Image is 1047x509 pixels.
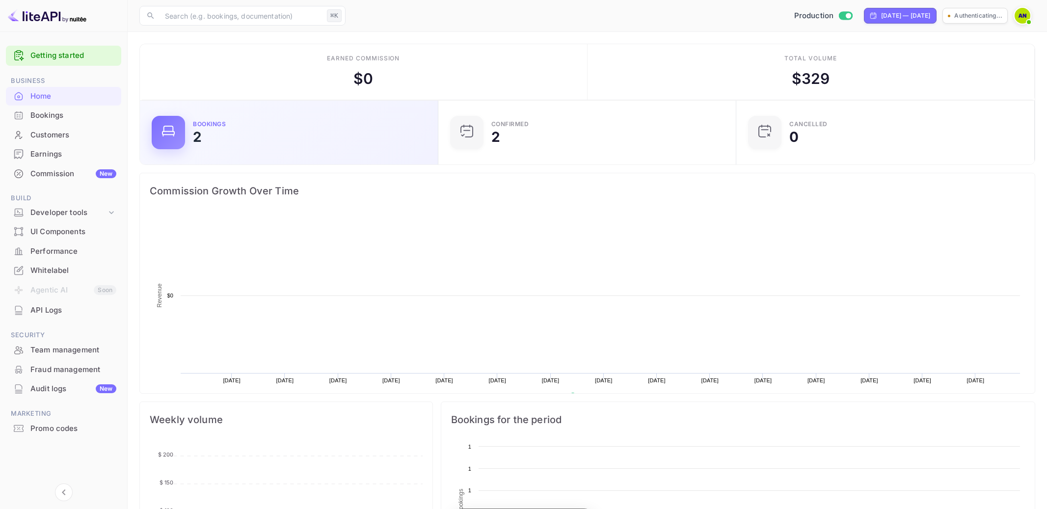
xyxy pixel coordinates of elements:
div: Getting started [6,46,121,66]
div: Performance [6,242,121,261]
div: Team management [30,345,116,356]
span: Business [6,76,121,86]
text: Revenue [156,283,163,307]
text: [DATE] [913,377,931,383]
div: New [96,169,116,178]
a: Fraud management [6,360,121,378]
input: Search (e.g. bookings, documentation) [159,6,323,26]
a: Whitelabel [6,261,121,279]
div: CANCELLED [789,121,828,127]
div: Fraud management [30,364,116,375]
text: [DATE] [701,377,719,383]
div: Bookings [6,106,121,125]
a: Bookings [6,106,121,124]
div: Earned commission [327,54,400,63]
div: Commission [30,168,116,180]
text: [DATE] [860,377,878,383]
div: Developer tools [6,204,121,221]
text: [DATE] [223,377,241,383]
text: [DATE] [967,377,985,383]
div: New [96,384,116,393]
div: Bookings [193,121,226,127]
a: Customers [6,126,121,144]
tspan: $ 200 [158,451,174,458]
img: Abdelrahman Nasef [1015,8,1030,24]
img: LiteAPI logo [8,8,86,24]
a: Getting started [30,50,116,61]
text: [DATE] [329,377,347,383]
div: Performance [30,246,116,257]
div: Audit logs [30,383,116,395]
span: Production [794,10,834,22]
div: Fraud management [6,360,121,379]
div: [DATE] — [DATE] [881,11,930,20]
div: $ 0 [353,68,373,90]
div: Whitelabel [30,265,116,276]
div: Confirmed [491,121,529,127]
a: UI Components [6,222,121,241]
text: $0 [167,293,173,298]
div: Bookings [30,110,116,121]
text: [DATE] [648,377,666,383]
text: 1 [468,487,471,493]
div: 0 [789,130,799,144]
text: 1 [468,466,471,472]
text: Revenue [579,393,604,400]
text: [DATE] [754,377,772,383]
div: Home [6,87,121,106]
div: Earnings [30,149,116,160]
a: CommissionNew [6,164,121,183]
text: 1 [468,444,471,450]
span: Commission Growth Over Time [150,183,1025,199]
div: UI Components [30,226,116,238]
div: API Logs [30,305,116,316]
text: [DATE] [276,377,294,383]
div: Team management [6,341,121,360]
div: Audit logsNew [6,379,121,399]
text: [DATE] [807,377,825,383]
a: API Logs [6,301,121,319]
span: Weekly volume [150,412,423,428]
text: [DATE] [382,377,400,383]
div: Customers [6,126,121,145]
span: Marketing [6,408,121,419]
div: 2 [193,130,202,144]
a: Performance [6,242,121,260]
div: Earnings [6,145,121,164]
div: Home [30,91,116,102]
a: Audit logsNew [6,379,121,398]
a: Earnings [6,145,121,163]
tspan: $ 150 [160,479,174,486]
span: Build [6,193,121,204]
a: Home [6,87,121,105]
div: Developer tools [30,207,107,218]
div: Whitelabel [6,261,121,280]
text: [DATE] [489,377,507,383]
text: [DATE] [595,377,613,383]
a: Promo codes [6,419,121,437]
div: API Logs [6,301,121,320]
span: Bookings for the period [451,412,1025,428]
button: Collapse navigation [55,483,73,501]
div: CommissionNew [6,164,121,184]
text: [DATE] [435,377,453,383]
div: Promo codes [30,423,116,434]
div: ⌘K [327,9,342,22]
a: Team management [6,341,121,359]
div: Total volume [784,54,837,63]
span: Security [6,330,121,341]
div: Switch to Sandbox mode [790,10,857,22]
div: 2 [491,130,500,144]
p: Authenticating... [954,11,1002,20]
text: [DATE] [542,377,560,383]
div: $ 329 [792,68,830,90]
div: Customers [30,130,116,141]
div: Promo codes [6,419,121,438]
